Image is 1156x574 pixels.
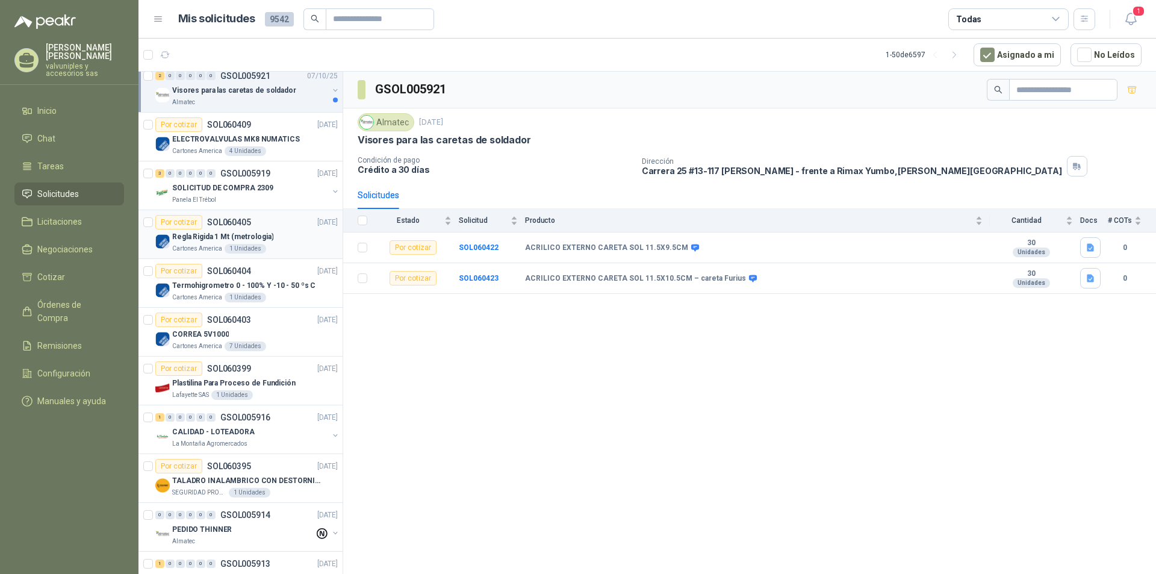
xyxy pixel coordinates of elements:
div: 0 [196,511,205,519]
p: [DATE] [317,461,338,472]
div: 0 [176,169,185,178]
a: 2 0 0 0 0 0 GSOL00592107/10/25 Company LogoVisores para las caretas de soldadorAlmatec [155,69,340,107]
p: PEDIDO THINNER [172,524,232,535]
b: ACRILICO EXTERNO CARETA SOL 11.5X10.5CM – careta Furius [525,274,746,284]
p: Visores para las caretas de soldador [172,85,296,96]
a: SOL060422 [459,243,499,252]
span: Estado [374,216,442,225]
span: # COTs [1108,216,1132,225]
a: Remisiones [14,334,124,357]
div: 1 Unidades [225,293,266,302]
div: Unidades [1013,278,1050,288]
p: Almatec [172,537,195,546]
p: SOLICITUD DE COMPRA 2309 [172,182,273,194]
th: Producto [525,209,990,232]
span: Solicitud [459,216,508,225]
a: Órdenes de Compra [14,293,124,329]
img: Company Logo [155,527,170,541]
a: Por cotizarSOL060404[DATE] Company LogoTermohigrometro 0 - 100% Y -10 - 50 ºs CCartones America1 ... [138,259,343,308]
p: [PERSON_NAME] [PERSON_NAME] [46,43,124,60]
p: CORREA 5V1000 [172,329,229,340]
span: Manuales y ayuda [37,395,106,408]
h3: GSOL005921 [375,80,448,99]
button: Asignado a mi [974,43,1061,66]
p: Carrera 25 #13-117 [PERSON_NAME] - frente a Rimax Yumbo , [PERSON_NAME][GEOGRAPHIC_DATA] [642,166,1062,176]
div: Por cotizar [155,459,202,473]
img: Company Logo [155,381,170,395]
p: [DATE] [317,266,338,277]
span: search [311,14,319,23]
p: Condición de pago [358,156,632,164]
div: 4 Unidades [225,146,266,156]
img: Logo peakr [14,14,76,29]
p: Panela El Trébol [172,195,216,205]
p: Visores para las caretas de soldador [358,134,531,146]
div: 0 [176,511,185,519]
a: Chat [14,127,124,150]
button: 1 [1120,8,1142,30]
a: Por cotizarSOL060399[DATE] Company LogoPlastilina Para Proceso de FundiciónLafayette SAS1 Unidades [138,357,343,405]
a: Inicio [14,99,124,122]
b: 0 [1108,242,1142,254]
div: 0 [166,72,175,80]
div: 1 [155,560,164,568]
p: Almatec [172,98,195,107]
span: Configuración [37,367,90,380]
span: Inicio [37,104,57,117]
p: TALADRO INALAMBRICO CON DESTORNILLADOR DE ESTRIA [172,475,322,487]
a: SOL060423 [459,274,499,282]
p: SOL060409 [207,120,251,129]
p: CALIDAD - LOTEADORA [172,426,255,438]
span: Negociaciones [37,243,93,256]
a: 0 0 0 0 0 0 GSOL005914[DATE] Company LogoPEDIDO THINNERAlmatec [155,508,340,546]
img: Company Logo [155,234,170,249]
div: 0 [155,511,164,519]
p: valvuniples y accesorios sas [46,63,124,77]
a: Cotizar [14,266,124,289]
p: [DATE] [317,363,338,375]
img: Company Logo [155,186,170,200]
div: Por cotizar [390,240,437,255]
p: SEGURIDAD PROVISER LTDA [172,488,226,498]
img: Company Logo [155,88,170,102]
div: Por cotizar [155,215,202,229]
a: Licitaciones [14,210,124,233]
p: ELECTROVALVULAS MK8 NUMATICS [172,134,300,145]
img: Company Logo [155,283,170,298]
a: Por cotizarSOL060405[DATE] Company LogoRegla Rigida 1 Mt (metrologia)Cartones America1 Unidades [138,210,343,259]
div: 0 [207,511,216,519]
div: 0 [207,413,216,422]
p: SOL060404 [207,267,251,275]
a: Tareas [14,155,124,178]
div: 1 Unidades [225,244,266,254]
div: Unidades [1013,248,1050,257]
div: 0 [176,560,185,568]
p: [DATE] [419,117,443,128]
div: 0 [186,72,195,80]
div: Por cotizar [390,271,437,285]
div: Por cotizar [155,313,202,327]
p: Lafayette SAS [172,390,209,400]
b: ACRILICO EXTERNO CARETA SOL 11.5X9.5CM [525,243,688,253]
p: [DATE] [317,558,338,570]
div: 0 [196,169,205,178]
th: # COTs [1108,209,1156,232]
div: 1 - 50 de 6597 [886,45,964,64]
p: GSOL005914 [220,511,270,519]
span: 1 [1132,5,1145,17]
p: SOL060395 [207,462,251,470]
p: [DATE] [317,510,338,521]
p: [DATE] [317,217,338,228]
a: Manuales y ayuda [14,390,124,413]
span: search [994,86,1002,94]
div: 0 [176,413,185,422]
span: Órdenes de Compra [37,298,113,325]
a: Por cotizarSOL060395[DATE] Company LogoTALADRO INALAMBRICO CON DESTORNILLADOR DE ESTRIASEGURIDAD ... [138,454,343,503]
div: 0 [166,413,175,422]
p: Dirección [642,157,1062,166]
a: 1 0 0 0 0 0 GSOL005916[DATE] Company LogoCALIDAD - LOTEADORALa Montaña Agromercados [155,410,340,449]
h1: Mis solicitudes [178,10,255,28]
p: Termohigrometro 0 - 100% Y -10 - 50 ºs C [172,280,315,292]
